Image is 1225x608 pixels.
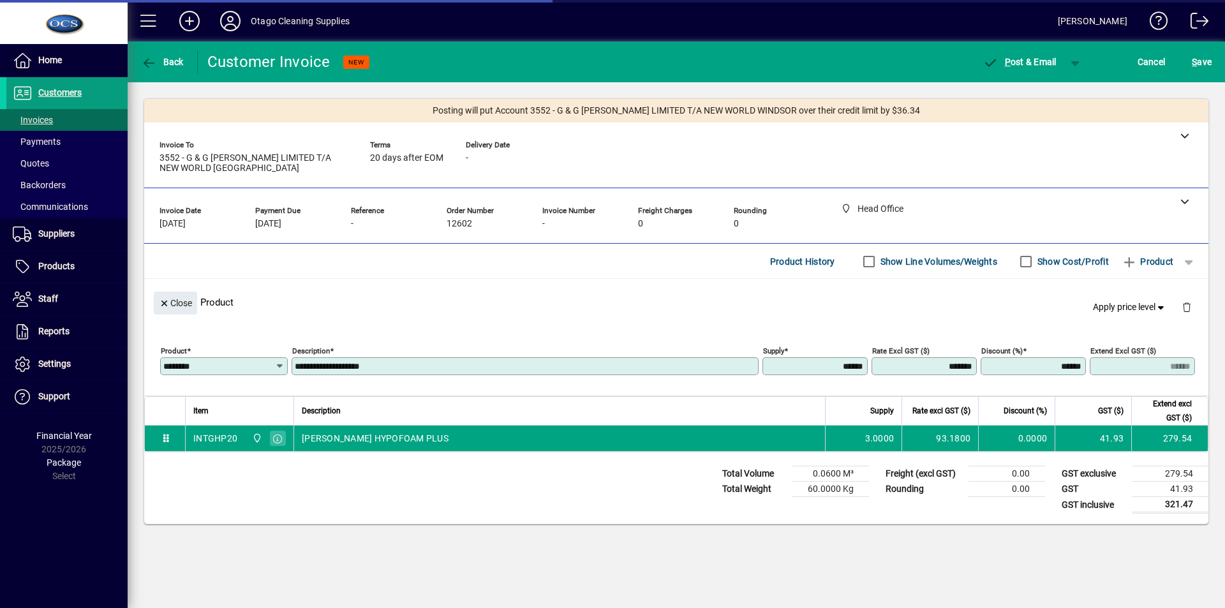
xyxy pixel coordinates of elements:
[1055,497,1132,513] td: GST inclusive
[13,115,53,125] span: Invoices
[1132,482,1208,497] td: 41.93
[6,152,128,174] a: Quotes
[251,11,350,31] div: Otago Cleaning Supplies
[38,228,75,239] span: Suppliers
[770,251,835,272] span: Product History
[1093,300,1167,314] span: Apply price level
[47,457,81,468] span: Package
[6,196,128,218] a: Communications
[1055,466,1132,482] td: GST exclusive
[433,104,920,117] span: Posting will put Account 3552 - G & G [PERSON_NAME] LIMITED T/A NEW WORLD WINDSOR over their cred...
[716,482,792,497] td: Total Weight
[1132,466,1208,482] td: 279.54
[910,432,970,445] div: 93.1800
[351,219,353,229] span: -
[151,297,200,308] app-page-header-button: Close
[302,432,449,445] span: [PERSON_NAME] HYPOFOAM PLUS
[38,391,70,401] span: Support
[249,431,264,445] span: Head Office
[38,293,58,304] span: Staff
[765,250,840,273] button: Product History
[1098,404,1124,418] span: GST ($)
[207,52,330,72] div: Customer Invoice
[1189,50,1215,73] button: Save
[638,219,643,229] span: 0
[1005,57,1011,67] span: P
[1090,346,1156,355] mat-label: Extend excl GST ($)
[1115,250,1180,273] button: Product
[981,346,1023,355] mat-label: Discount (%)
[6,218,128,250] a: Suppliers
[38,261,75,271] span: Products
[6,251,128,283] a: Products
[13,180,66,190] span: Backorders
[193,404,209,418] span: Item
[969,482,1045,497] td: 0.00
[1132,497,1208,513] td: 321.47
[734,219,739,229] span: 0
[1171,292,1202,322] button: Delete
[38,359,71,369] span: Settings
[792,482,869,497] td: 60.0000 Kg
[542,219,545,229] span: -
[969,466,1045,482] td: 0.00
[6,174,128,196] a: Backorders
[447,219,472,229] span: 12602
[13,158,49,168] span: Quotes
[1192,57,1197,67] span: S
[6,283,128,315] a: Staff
[879,466,969,482] td: Freight (excl GST)
[6,45,128,77] a: Home
[38,55,62,65] span: Home
[1055,426,1131,451] td: 41.93
[879,482,969,497] td: Rounding
[159,293,192,314] span: Close
[1138,52,1166,72] span: Cancel
[872,346,930,355] mat-label: Rate excl GST ($)
[792,466,869,482] td: 0.0600 M³
[13,137,61,147] span: Payments
[976,50,1063,73] button: Post & Email
[138,50,187,73] button: Back
[161,346,187,355] mat-label: Product
[6,316,128,348] a: Reports
[865,432,895,445] span: 3.0000
[160,219,186,229] span: [DATE]
[763,346,784,355] mat-label: Supply
[13,202,88,212] span: Communications
[1140,3,1168,44] a: Knowledge Base
[1004,404,1047,418] span: Discount (%)
[141,57,184,67] span: Back
[912,404,970,418] span: Rate excl GST ($)
[348,58,364,66] span: NEW
[1055,482,1132,497] td: GST
[6,109,128,131] a: Invoices
[716,466,792,482] td: Total Volume
[255,219,281,229] span: [DATE]
[870,404,894,418] span: Supply
[1122,251,1173,272] span: Product
[38,326,70,336] span: Reports
[160,153,351,174] span: 3552 - G & G [PERSON_NAME] LIMITED T/A NEW WORLD [GEOGRAPHIC_DATA]
[1131,426,1208,451] td: 279.54
[1134,50,1169,73] button: Cancel
[466,153,468,163] span: -
[370,153,443,163] span: 20 days after EOM
[6,131,128,152] a: Payments
[1181,3,1209,44] a: Logout
[1171,301,1202,313] app-page-header-button: Delete
[1192,52,1212,72] span: ave
[36,431,92,441] span: Financial Year
[144,279,1208,325] div: Product
[1058,11,1127,31] div: [PERSON_NAME]
[193,432,237,445] div: INTGHP20
[6,348,128,380] a: Settings
[983,57,1057,67] span: ost & Email
[978,426,1055,451] td: 0.0000
[154,292,197,315] button: Close
[1088,296,1172,319] button: Apply price level
[128,50,198,73] app-page-header-button: Back
[38,87,82,98] span: Customers
[302,404,341,418] span: Description
[1035,255,1109,268] label: Show Cost/Profit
